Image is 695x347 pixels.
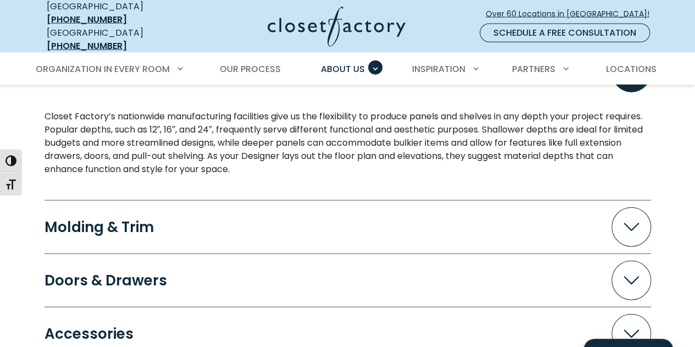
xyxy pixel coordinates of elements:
[28,54,668,85] nav: Primary Menu
[45,220,163,234] div: Molding & Trim
[45,261,651,300] button: Doors & Drawers
[268,7,405,47] img: Closet Factory Logo
[321,63,365,75] span: About Us
[485,4,659,24] a: Over 60 Locations in [GEOGRAPHIC_DATA]!
[605,63,656,75] span: Locations
[45,273,176,288] div: Doors & Drawers
[36,63,170,75] span: Organization in Every Room
[512,63,555,75] span: Partners
[220,63,281,75] span: Our Process
[45,207,651,247] button: Molding & Trim
[47,26,181,53] div: [GEOGRAPHIC_DATA]
[47,40,127,52] a: [PHONE_NUMBER]
[47,13,127,26] a: [PHONE_NUMBER]
[45,110,651,176] div: Panel Depth
[412,63,465,75] span: Inspiration
[45,110,651,176] p: Closet Factory’s nationwide manufacturing facilities give us the flexibility to produce panels an...
[480,24,650,42] a: Schedule a Free Consultation
[45,327,142,341] div: Accessories
[486,8,658,20] span: Over 60 Locations in [GEOGRAPHIC_DATA]!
